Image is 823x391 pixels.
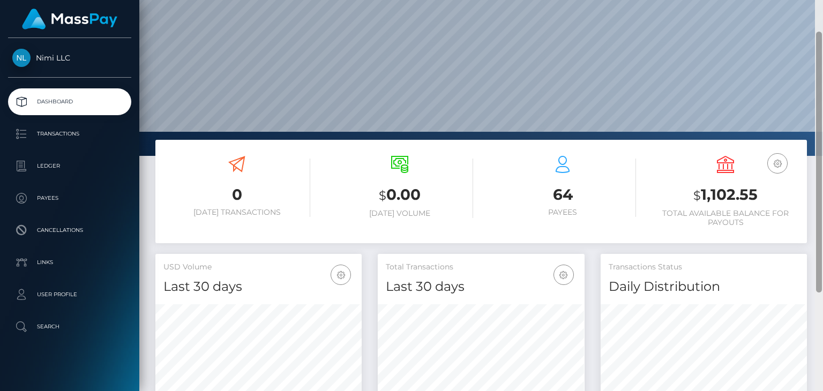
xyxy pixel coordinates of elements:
[8,281,131,308] a: User Profile
[379,188,386,203] small: $
[163,262,354,273] h5: USD Volume
[326,209,473,218] h6: [DATE] Volume
[609,277,799,296] h4: Daily Distribution
[8,121,131,147] a: Transactions
[693,188,701,203] small: $
[326,184,473,206] h3: 0.00
[609,262,799,273] h5: Transactions Status
[12,254,127,270] p: Links
[652,209,799,227] h6: Total Available Balance for Payouts
[386,277,576,296] h4: Last 30 days
[163,208,310,217] h6: [DATE] Transactions
[12,49,31,67] img: Nimi LLC
[386,262,576,273] h5: Total Transactions
[22,9,117,29] img: MassPay Logo
[12,190,127,206] p: Payees
[8,153,131,179] a: Ledger
[12,158,127,174] p: Ledger
[8,53,131,63] span: Nimi LLC
[12,94,127,110] p: Dashboard
[163,277,354,296] h4: Last 30 days
[8,217,131,244] a: Cancellations
[489,208,636,217] h6: Payees
[12,319,127,335] p: Search
[652,184,799,206] h3: 1,102.55
[8,313,131,340] a: Search
[163,184,310,205] h3: 0
[8,88,131,115] a: Dashboard
[12,126,127,142] p: Transactions
[8,249,131,276] a: Links
[489,184,636,205] h3: 64
[12,222,127,238] p: Cancellations
[8,185,131,212] a: Payees
[12,287,127,303] p: User Profile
